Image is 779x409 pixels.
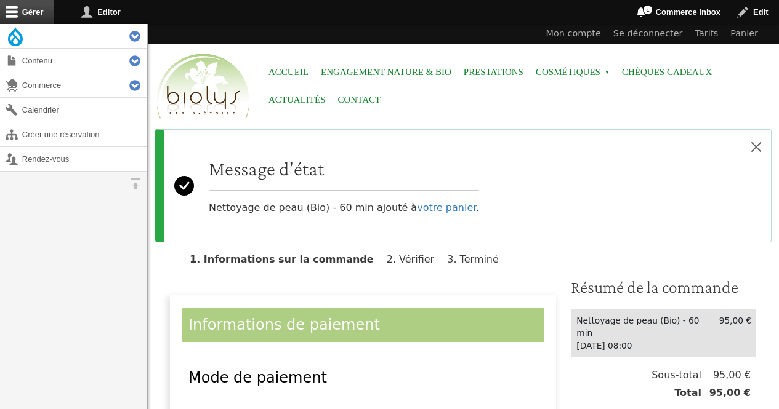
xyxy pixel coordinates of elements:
[701,368,751,383] span: 95,00 €
[605,70,610,75] span: »
[155,129,772,242] div: Message d'état
[607,24,689,44] a: Se déconnecter
[190,253,384,265] li: Informations sur la commande
[576,314,708,340] div: Nettoyage de peau (Bio) - 60 min
[447,253,509,265] li: Terminé
[123,172,147,196] button: Orientation horizontale
[188,369,327,386] span: Mode de paiement
[652,368,701,383] span: Sous-total
[209,157,479,215] div: Nettoyage de peau (Bio) - 60 min ajouté à .
[188,316,380,333] span: Informations de paiement
[464,58,523,86] a: Prestations
[338,86,381,114] a: Contact
[724,24,764,44] a: Panier
[417,202,476,213] a: votre panier
[174,140,194,232] svg: Success:
[674,386,701,400] span: Total
[701,386,751,400] span: 95,00 €
[536,58,610,86] span: Cosmétiques
[321,58,451,86] a: Engagement Nature & Bio
[741,130,771,164] button: Close
[689,24,725,44] a: Tarifs
[571,277,757,298] h3: Résumé de la commande
[268,86,326,114] a: Actualités
[643,5,653,15] span: 1
[576,341,632,351] time: [DATE] 08:00
[622,58,712,86] a: Chèques cadeaux
[387,253,444,265] li: Vérifier
[148,24,779,129] header: Entête du site
[540,24,607,44] a: Mon compte
[268,58,309,86] a: Accueil
[714,309,756,357] td: 95,00 €
[154,52,252,122] img: Accueil
[209,157,479,180] h2: Message d'état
